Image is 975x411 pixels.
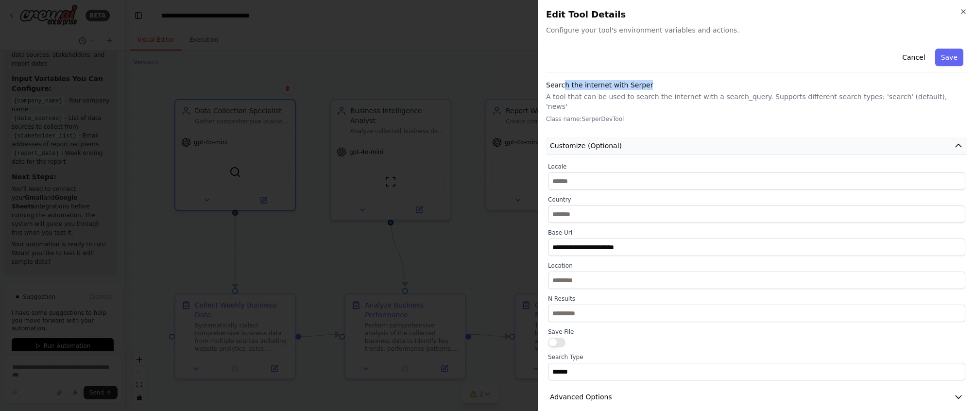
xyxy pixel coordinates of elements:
label: Save File [548,328,965,336]
span: Configure your tool's environment variables and actions. [546,25,967,35]
label: Locale [548,163,965,171]
label: Location [548,262,965,270]
p: A tool that can be used to search the internet with a search_query. Supports different search typ... [546,92,967,111]
button: Save [935,49,963,66]
label: Base Url [548,229,965,237]
span: Advanced Options [550,392,612,402]
button: Cancel [896,49,931,66]
button: Advanced Options [546,388,967,406]
span: Customize (Optional) [550,141,622,151]
h2: Edit Tool Details [546,8,967,21]
h3: Search the internet with Serper [546,80,967,90]
p: Class name: SerperDevTool [546,115,967,123]
label: Country [548,196,965,204]
button: Customize (Optional) [546,137,967,155]
label: N Results [548,295,965,303]
label: Search Type [548,353,965,361]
